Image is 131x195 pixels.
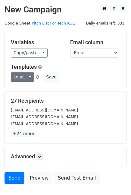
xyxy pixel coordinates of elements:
[11,64,37,70] a: Templates
[11,108,78,112] small: [EMAIL_ADDRESS][DOMAIN_NAME]
[11,130,36,137] a: +24 more
[32,21,75,25] a: Pitch List For Tech KOL
[11,121,78,126] small: [EMAIL_ADDRESS][DOMAIN_NAME]
[11,97,120,104] h5: 27 Recipients
[11,114,78,119] small: [EMAIL_ADDRESS][DOMAIN_NAME]
[84,21,126,25] a: Daily emails left: 331
[43,72,59,82] button: Save
[101,166,131,195] iframe: Chat Widget
[70,39,120,46] h5: Email column
[5,5,126,15] h2: New Campaign
[84,20,126,27] span: Daily emails left: 331
[54,172,100,184] a: Send Test Email
[11,48,48,58] a: Copy/paste...
[5,21,75,25] small: Google Sheet:
[11,72,34,82] a: Load...
[11,39,61,46] h5: Variables
[11,153,120,160] h5: Advanced
[26,172,52,184] a: Preview
[5,172,24,184] a: Send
